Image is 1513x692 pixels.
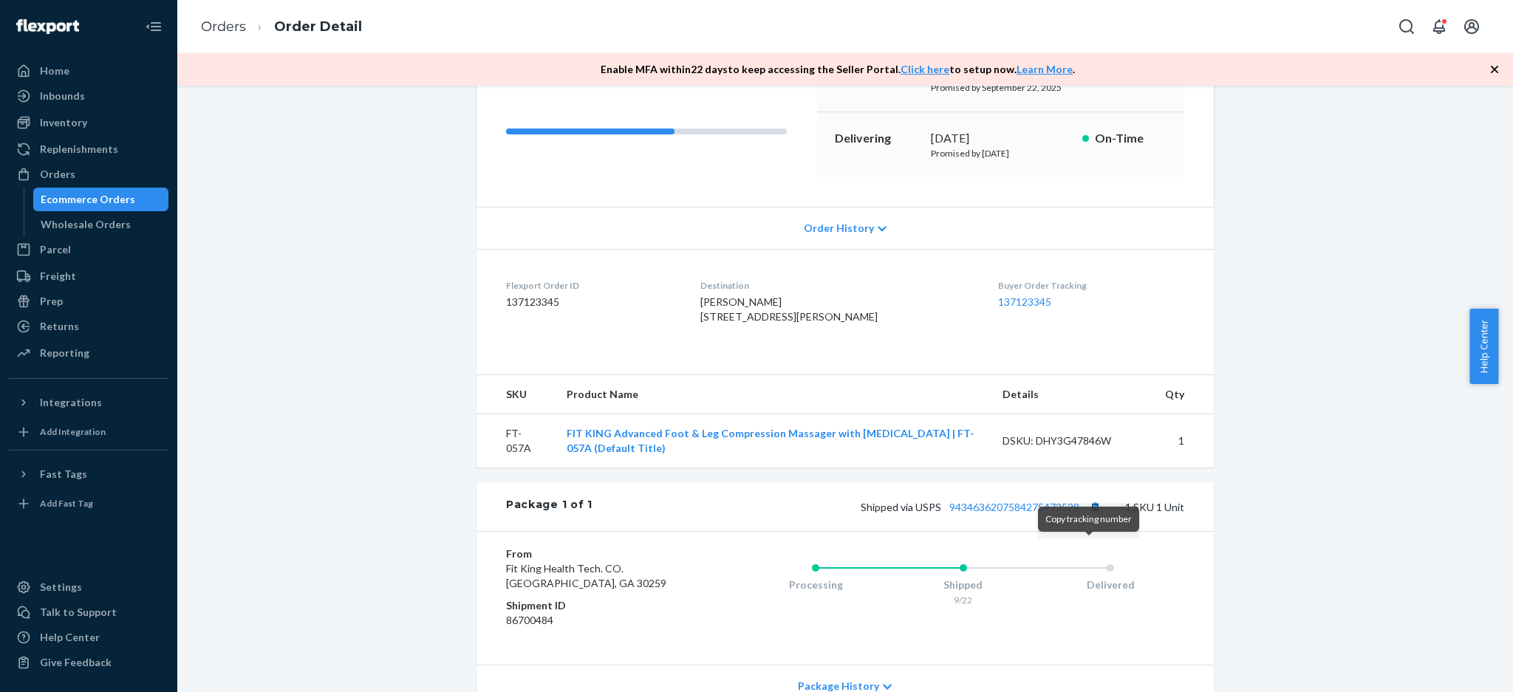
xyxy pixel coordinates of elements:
[40,655,112,670] div: Give Feedback
[40,630,100,645] div: Help Center
[40,395,102,410] div: Integrations
[1017,63,1073,75] a: Learn More
[41,192,135,207] div: Ecommerce Orders
[889,578,1037,592] div: Shipped
[1085,497,1104,516] button: Copy tracking number
[40,89,85,103] div: Inbounds
[506,598,683,613] dt: Shipment ID
[1003,434,1141,448] div: DSKU: DHY3G47846W
[201,18,246,35] a: Orders
[40,167,75,182] div: Orders
[861,501,1104,513] span: Shipped via USPS
[40,64,69,78] div: Home
[9,462,168,486] button: Fast Tags
[998,295,1051,308] a: 137123345
[33,188,169,211] a: Ecommerce Orders
[1153,375,1214,414] th: Qty
[1392,12,1421,41] button: Open Search Box
[506,613,683,628] dd: 86700484
[477,414,555,468] td: FT-057A
[9,84,168,108] a: Inbounds
[40,580,82,595] div: Settings
[601,62,1075,77] p: Enable MFA within 22 days to keep accessing the Seller Portal. to setup now. .
[889,594,1037,606] div: 9/22
[1036,578,1184,592] div: Delivered
[40,605,117,620] div: Talk to Support
[9,600,168,624] a: Talk to Support
[506,497,592,516] div: Package 1 of 1
[9,111,168,134] a: Inventory
[1095,130,1167,147] p: On-Time
[9,420,168,444] a: Add Integration
[9,162,168,186] a: Orders
[506,279,677,292] dt: Flexport Order ID
[567,427,974,454] a: FIT KING Advanced Foot & Leg Compression Massager with [MEDICAL_DATA] | FT-057A (Default Title)
[189,5,374,49] ol: breadcrumbs
[40,242,71,257] div: Parcel
[9,290,168,313] a: Prep
[9,341,168,365] a: Reporting
[9,651,168,674] button: Give Feedback
[1457,12,1486,41] button: Open account menu
[991,375,1153,414] th: Details
[592,497,1184,516] div: 1 SKU 1 Unit
[555,375,991,414] th: Product Name
[16,19,79,34] img: Flexport logo
[40,425,106,438] div: Add Integration
[700,279,975,292] dt: Destination
[33,213,169,236] a: Wholesale Orders
[40,497,93,510] div: Add Fast Tag
[998,279,1184,292] dt: Buyer Order Tracking
[9,492,168,515] a: Add Fast Tag
[9,391,168,414] button: Integrations
[9,626,168,649] a: Help Center
[9,264,168,288] a: Freight
[9,238,168,261] a: Parcel
[804,221,874,236] span: Order History
[9,137,168,161] a: Replenishments
[506,547,683,561] dt: From
[949,501,1079,513] a: 9434636207584275472529
[40,319,79,334] div: Returns
[477,375,555,414] th: SKU
[1045,513,1132,524] span: Copy tracking number
[1153,414,1214,468] td: 1
[40,269,76,284] div: Freight
[835,130,919,147] p: Delivering
[506,562,666,589] span: Fit King Health Tech. CO. [GEOGRAPHIC_DATA], GA 30259
[742,578,889,592] div: Processing
[274,18,362,35] a: Order Detail
[40,115,87,130] div: Inventory
[41,217,131,232] div: Wholesale Orders
[40,346,89,360] div: Reporting
[40,142,118,157] div: Replenishments
[40,467,87,482] div: Fast Tags
[506,295,677,309] dd: 137123345
[931,81,1070,94] p: Promised by September 22, 2025
[40,294,63,309] div: Prep
[139,12,168,41] button: Close Navigation
[931,130,1070,147] div: [DATE]
[1424,12,1454,41] button: Open notifications
[1469,309,1498,384] button: Help Center
[700,295,878,323] span: [PERSON_NAME] [STREET_ADDRESS][PERSON_NAME]
[9,315,168,338] a: Returns
[9,575,168,599] a: Settings
[9,59,168,83] a: Home
[901,63,949,75] a: Click here
[931,147,1070,160] p: Promised by [DATE]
